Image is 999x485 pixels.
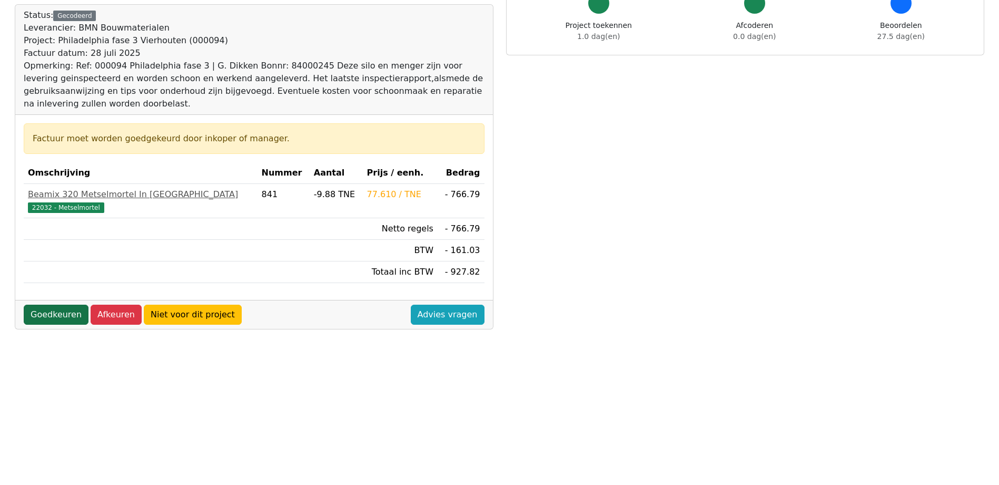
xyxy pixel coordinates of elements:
a: Niet voor dit project [144,305,242,325]
th: Omschrijving [24,162,258,184]
div: Beoordelen [877,20,925,42]
div: Project: Philadelphia fase 3 Vierhouten (000094) [24,34,484,47]
td: 841 [258,184,310,218]
td: BTW [363,240,438,261]
td: - 927.82 [438,261,484,283]
a: Advies vragen [411,305,484,325]
a: Afkeuren [91,305,142,325]
div: Leverancier: BMN Bouwmaterialen [24,22,484,34]
div: Project toekennen [566,20,632,42]
span: 27.5 dag(en) [877,32,925,41]
span: 0.0 dag(en) [733,32,776,41]
a: Beamix 320 Metselmortel In [GEOGRAPHIC_DATA]22032 - Metselmortel [28,188,253,214]
td: - 161.03 [438,240,484,261]
div: -9.88 TNE [314,188,359,201]
div: Beamix 320 Metselmortel In [GEOGRAPHIC_DATA] [28,188,253,201]
th: Nummer [258,162,310,184]
div: 77.610 / TNE [367,188,433,201]
th: Aantal [310,162,363,184]
th: Bedrag [438,162,484,184]
div: Afcoderen [733,20,776,42]
td: - 766.79 [438,184,484,218]
div: Status: [24,9,484,110]
span: 1.0 dag(en) [577,32,620,41]
td: Netto regels [363,218,438,240]
div: Factuur moet worden goedgekeurd door inkoper of manager. [33,132,476,145]
div: Gecodeerd [53,11,96,21]
div: Factuur datum: 28 juli 2025 [24,47,484,60]
div: Opmerking: Ref: 000094 Philadelphia fase 3 | G. Dikken Bonnr: 84000245 Deze silo en menger zijn v... [24,60,484,110]
span: 22032 - Metselmortel [28,202,104,213]
a: Goedkeuren [24,305,88,325]
td: Totaal inc BTW [363,261,438,283]
th: Prijs / eenh. [363,162,438,184]
td: - 766.79 [438,218,484,240]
